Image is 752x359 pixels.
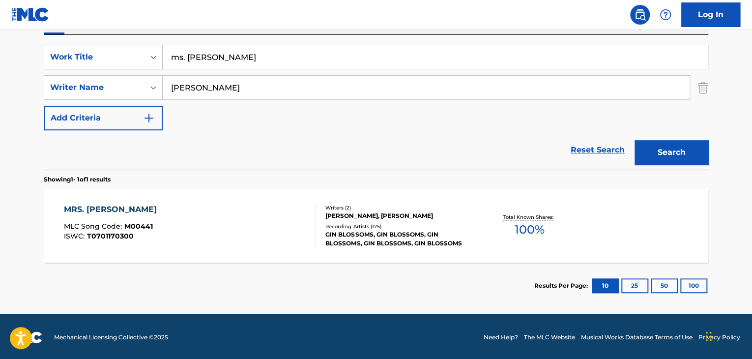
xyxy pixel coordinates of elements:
div: Work Title [50,51,139,63]
div: Writers ( 2 ) [325,204,474,211]
button: 25 [621,278,648,293]
span: M00441 [124,222,153,231]
span: Mechanical Licensing Collective © 2025 [54,333,168,342]
a: Reset Search [566,139,630,161]
div: [PERSON_NAME], [PERSON_NAME] [325,211,474,220]
span: 100 % [514,221,544,239]
form: Search Form [44,45,708,170]
button: 100 [680,278,707,293]
a: Log In [681,2,740,27]
img: 9d2ae6d4665cec9f34b9.svg [143,112,155,124]
span: MLC Song Code : [64,222,124,231]
img: MLC Logo [12,7,50,22]
a: Privacy Policy [698,333,740,342]
div: MRS. [PERSON_NAME] [64,204,162,215]
img: search [634,9,646,21]
a: Musical Works Database Terms of Use [581,333,693,342]
a: Need Help? [484,333,518,342]
button: Add Criteria [44,106,163,130]
span: T0701170300 [87,232,134,240]
a: MRS. [PERSON_NAME]MLC Song Code:M00441ISWC:T0701170300Writers (2)[PERSON_NAME], [PERSON_NAME]Reco... [44,189,708,263]
div: Help [656,5,675,25]
p: Showing 1 - 1 of 1 results [44,175,111,184]
img: help [660,9,671,21]
button: 50 [651,278,678,293]
div: Drag [706,322,712,351]
p: Total Known Shares: [503,213,555,221]
button: Search [635,140,708,165]
span: ISWC : [64,232,87,240]
a: Public Search [630,5,650,25]
iframe: Chat Widget [703,312,752,359]
div: Recording Artists ( 175 ) [325,223,474,230]
p: Results Per Page: [534,281,590,290]
img: Delete Criterion [697,75,708,100]
a: The MLC Website [524,333,575,342]
div: Writer Name [50,82,139,93]
button: 10 [592,278,619,293]
div: GIN BLOSSOMS, GIN BLOSSOMS, GIN BLOSSOMS, GIN BLOSSOMS, GIN BLOSSOMS [325,230,474,248]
